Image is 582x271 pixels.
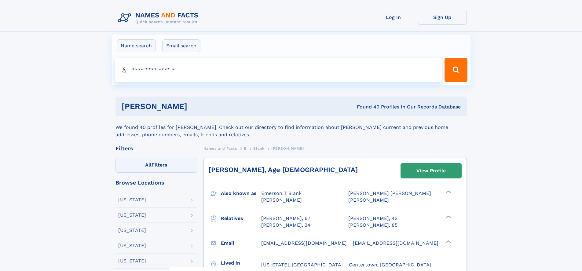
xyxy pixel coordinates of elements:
img: Logo Names and Facts [115,10,203,26]
div: [US_STATE] [118,243,146,248]
h1: [PERSON_NAME] [122,103,272,110]
span: All [145,162,152,168]
label: Email search [162,39,200,52]
a: Log In [369,10,418,25]
label: Filters [115,158,197,173]
span: B [244,146,247,151]
div: [US_STATE] [118,197,146,202]
div: View Profile [416,164,446,178]
div: [US_STATE] [118,258,146,263]
a: [PERSON_NAME], 34 [261,222,310,229]
input: search input [115,58,442,82]
span: [EMAIL_ADDRESS][DOMAIN_NAME] [353,240,438,246]
a: Sign Up [418,10,467,25]
h3: Lived in [221,258,261,268]
a: [PERSON_NAME], 67 [261,215,310,222]
span: Centertown, [GEOGRAPHIC_DATA] [349,262,431,268]
div: ❯ [444,240,452,244]
span: [PERSON_NAME] [271,146,304,151]
a: View Profile [401,163,461,178]
span: Emerson T Blank [261,190,302,196]
h3: Relatives [221,213,261,224]
a: [PERSON_NAME], Age [DEMOGRAPHIC_DATA] [209,166,358,174]
div: Filters [115,146,197,151]
a: B [244,145,247,152]
span: Blank [253,146,264,151]
div: [US_STATE] [118,228,146,233]
label: Name search [117,39,156,52]
div: ❯ [444,215,452,219]
span: [PERSON_NAME] [348,197,389,203]
span: [PERSON_NAME] [PERSON_NAME] [348,190,431,196]
div: ❯ [444,190,452,194]
button: Search Button [445,58,467,82]
span: [US_STATE], [GEOGRAPHIC_DATA] [261,262,343,268]
a: Blank [253,145,264,152]
span: [PERSON_NAME] [261,197,302,203]
div: [US_STATE] [118,213,146,218]
a: Names and Facts [203,145,237,152]
div: We found 40 profiles for [PERSON_NAME]. Check out our directory to find information about [PERSON... [115,116,467,138]
a: [PERSON_NAME], 85 [348,222,397,229]
span: [EMAIL_ADDRESS][DOMAIN_NAME] [261,240,347,246]
a: [PERSON_NAME], 42 [348,215,397,222]
h3: Email [221,238,261,248]
h3: Also known as [221,188,261,199]
div: Browse Locations [115,180,197,185]
div: Found 40 Profiles In Our Records Database [272,104,461,110]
